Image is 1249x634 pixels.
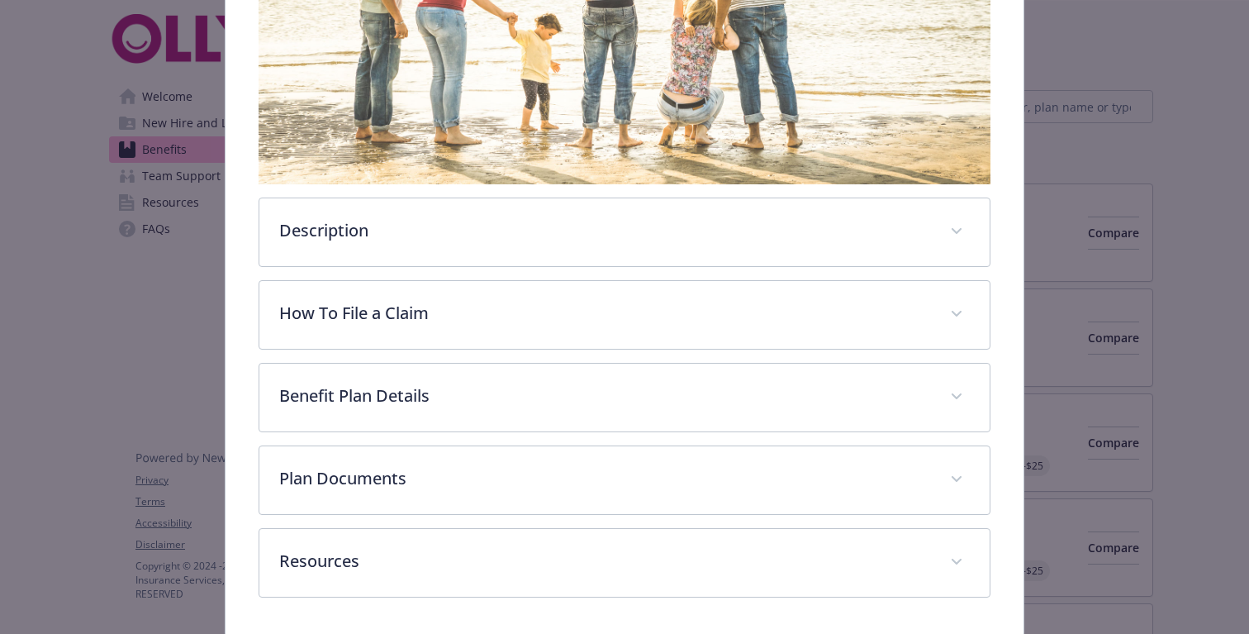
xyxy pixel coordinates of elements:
[279,218,930,243] p: Description
[259,446,990,514] div: Plan Documents
[259,364,990,431] div: Benefit Plan Details
[279,301,930,326] p: How To File a Claim
[279,384,930,408] p: Benefit Plan Details
[279,466,930,491] p: Plan Documents
[259,281,990,349] div: How To File a Claim
[259,198,990,266] div: Description
[279,549,930,574] p: Resources
[259,529,990,597] div: Resources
